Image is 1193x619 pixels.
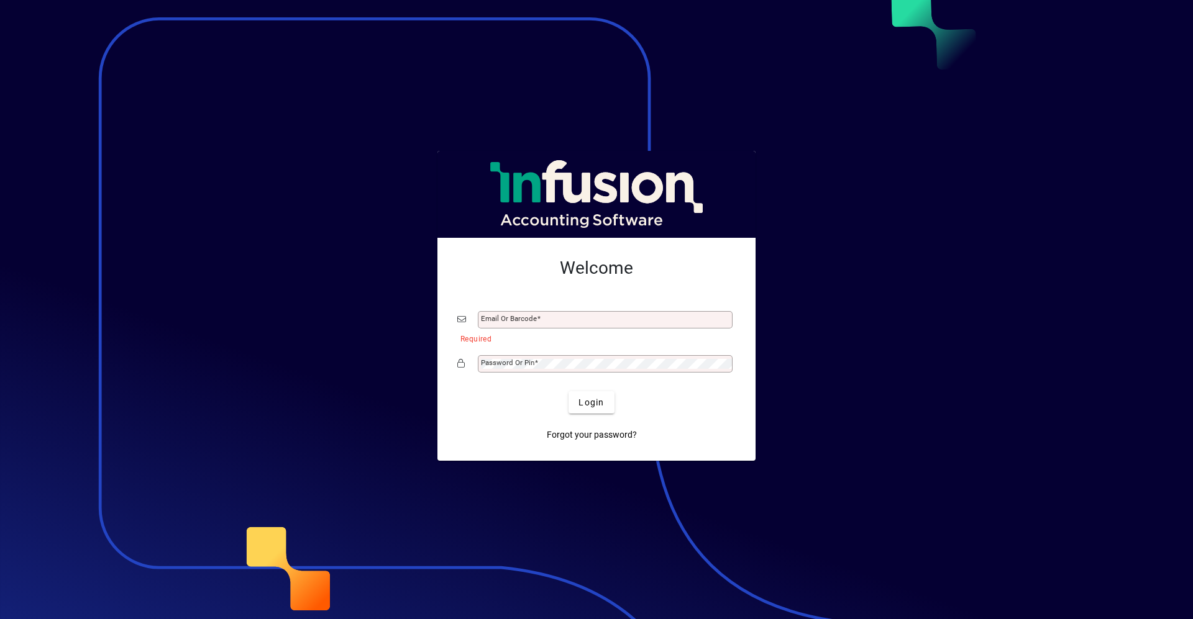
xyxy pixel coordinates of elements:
[578,396,604,409] span: Login
[542,423,642,446] a: Forgot your password?
[547,428,637,441] span: Forgot your password?
[460,332,726,345] mat-error: Required
[481,358,534,367] mat-label: Password or Pin
[457,258,736,279] h2: Welcome
[569,391,614,413] button: Login
[481,314,537,323] mat-label: Email or Barcode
